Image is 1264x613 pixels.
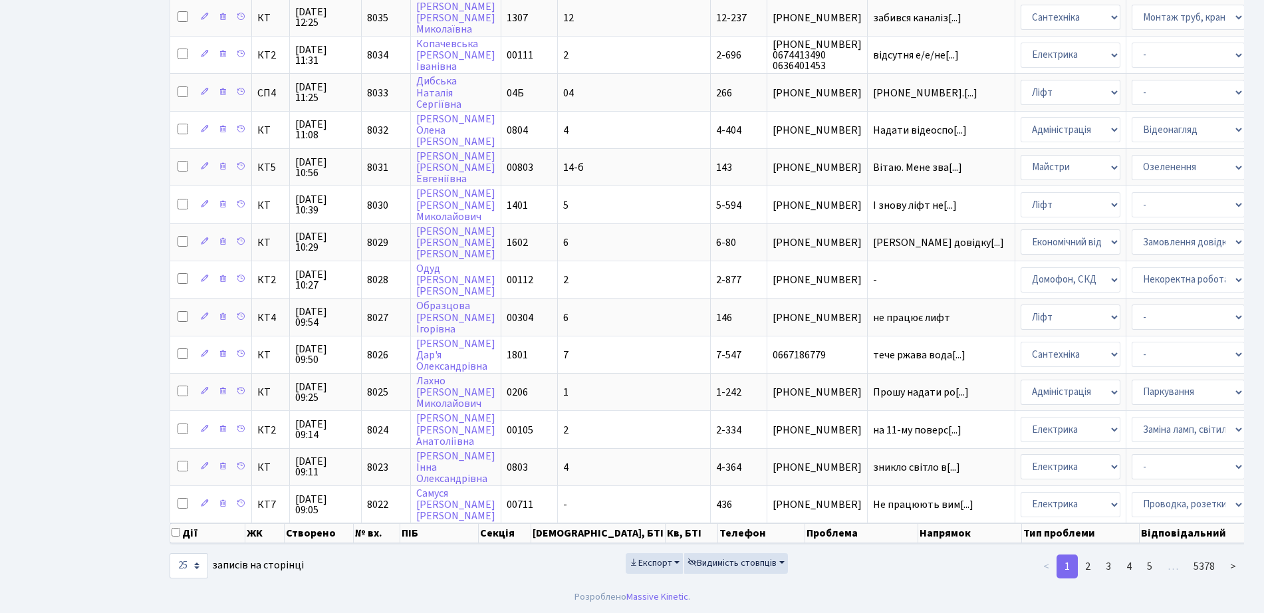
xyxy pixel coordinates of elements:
[716,198,741,213] span: 5-594
[170,523,245,543] th: Дії
[507,348,528,362] span: 1801
[629,556,672,570] span: Експорт
[507,198,528,213] span: 1401
[507,123,528,138] span: 0804
[507,460,528,475] span: 0803
[1140,523,1259,543] th: Відповідальний
[416,149,495,186] a: [PERSON_NAME][PERSON_NAME]Евгеніївна
[507,11,528,25] span: 1307
[773,39,862,71] span: [PHONE_NUMBER] 0674413490 0636401453
[295,269,356,291] span: [DATE] 10:27
[367,348,388,362] span: 8026
[367,423,388,437] span: 8024
[716,235,736,250] span: 6-80
[563,86,574,100] span: 04
[367,235,388,250] span: 8029
[773,499,862,510] span: [PHONE_NUMBER]
[367,198,388,213] span: 8030
[873,123,967,138] span: Надати відеоспо[...]
[170,553,208,578] select: записів на сторінці
[773,200,862,211] span: [PHONE_NUMBER]
[257,312,284,323] span: КТ4
[416,449,495,486] a: [PERSON_NAME]ІннаОлександрівна
[563,48,569,62] span: 2
[563,235,569,250] span: 6
[716,273,741,287] span: 2-877
[400,523,479,543] th: ПІБ
[563,160,584,175] span: 14-б
[716,86,732,100] span: 266
[295,344,356,365] span: [DATE] 09:50
[354,523,400,543] th: № вх.
[257,88,284,98] span: СП4
[773,237,862,248] span: [PHONE_NUMBER]
[367,48,388,62] span: 8034
[416,74,461,112] a: ДибськаНаталіяСергіївна
[257,13,284,23] span: КТ
[1139,554,1160,578] a: 5
[563,460,569,475] span: 4
[295,157,356,178] span: [DATE] 10:56
[507,310,533,325] span: 00304
[873,460,960,475] span: зникло світло в[...]
[295,82,356,103] span: [DATE] 11:25
[367,273,388,287] span: 8028
[773,462,862,473] span: [PHONE_NUMBER]
[295,419,356,440] span: [DATE] 09:14
[773,162,862,173] span: [PHONE_NUMBER]
[295,306,356,328] span: [DATE] 09:54
[626,590,688,604] a: Massive Kinetic
[918,523,1022,543] th: Напрямок
[716,48,741,62] span: 2-696
[773,88,862,98] span: [PHONE_NUMBER]
[479,523,531,543] th: Секція
[367,86,388,100] span: 8033
[367,11,388,25] span: 8035
[873,198,957,213] span: І знову ліфт не[...]
[1057,554,1078,578] a: 1
[416,336,495,374] a: [PERSON_NAME]Дар'яОлександрівна
[873,86,977,100] span: [PHONE_NUMBER].[...]
[716,460,741,475] span: 4-364
[295,194,356,215] span: [DATE] 10:39
[416,112,495,149] a: [PERSON_NAME]Олена[PERSON_NAME]
[285,523,354,543] th: Створено
[257,237,284,248] span: КТ
[416,37,495,74] a: Копачевська[PERSON_NAME]Іванівна
[257,50,284,61] span: КТ2
[688,556,777,570] span: Видимість стовпців
[257,275,284,285] span: КТ2
[1022,523,1140,543] th: Тип проблеми
[773,350,862,360] span: 0667186779
[257,462,284,473] span: КТ
[666,523,718,543] th: Кв, БТІ
[773,275,862,285] span: [PHONE_NUMBER]
[367,310,388,325] span: 8027
[507,235,528,250] span: 1602
[257,499,284,510] span: КТ7
[773,387,862,398] span: [PHONE_NUMBER]
[716,310,732,325] span: 146
[716,11,747,25] span: 12-237
[257,125,284,136] span: КТ
[295,456,356,477] span: [DATE] 09:11
[773,125,862,136] span: [PHONE_NUMBER]
[563,310,569,325] span: 6
[367,497,388,512] span: 8022
[416,299,495,336] a: Образцова[PERSON_NAME]Ігорівна
[295,382,356,403] span: [DATE] 09:25
[626,553,684,574] button: Експорт
[873,11,961,25] span: забився каналіз[...]
[507,160,533,175] span: 00803
[416,187,495,224] a: [PERSON_NAME][PERSON_NAME]Миколайович
[507,385,528,400] span: 0206
[257,162,284,173] span: КТ5
[873,312,1009,323] span: не працює лифт
[295,7,356,28] span: [DATE] 12:25
[257,200,284,211] span: КТ
[531,523,666,543] th: [DEMOGRAPHIC_DATA], БТІ
[873,160,962,175] span: Вітаю. Мене зва[...]
[716,423,741,437] span: 2-334
[416,374,495,411] a: Лахно[PERSON_NAME]Миколайович
[507,86,524,100] span: 04Б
